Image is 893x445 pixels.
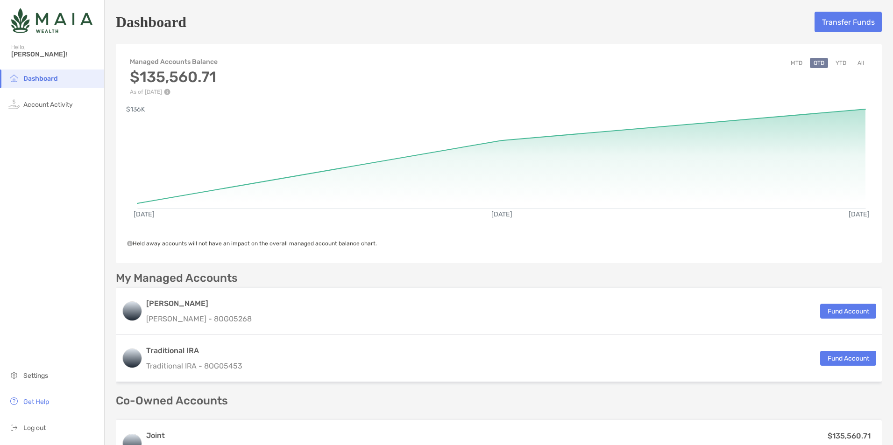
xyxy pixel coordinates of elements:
p: As of [DATE] [130,89,218,95]
img: settings icon [8,369,20,381]
p: Co-Owned Accounts [116,395,882,407]
button: QTD [810,58,828,68]
button: YTD [832,58,850,68]
span: Dashboard [23,75,58,83]
span: Log out [23,424,46,432]
span: Held away accounts will not have an impact on the overall managed account balance chart. [127,240,377,247]
h5: Dashboard [116,11,186,33]
h3: Traditional IRA [146,345,242,356]
text: $136K [126,105,145,113]
img: logout icon [8,422,20,433]
img: logo account [123,349,142,368]
h3: $135,560.71 [130,68,218,86]
span: [PERSON_NAME]! [11,50,99,58]
button: Fund Account [820,304,876,319]
button: All [854,58,868,68]
p: $135,560.71 [828,430,871,442]
img: Performance Info [164,89,170,95]
p: Traditional IRA - 8OG05453 [146,360,242,372]
button: Fund Account [820,351,876,366]
p: [PERSON_NAME] - 8OG05268 [146,313,252,325]
span: Get Help [23,398,49,406]
img: activity icon [8,98,20,110]
text: [DATE] [849,210,870,218]
text: [DATE] [491,210,512,218]
img: Zoe Logo [11,4,92,37]
h4: Managed Accounts Balance [130,58,218,66]
img: household icon [8,72,20,83]
span: Settings [23,372,48,380]
p: My Managed Accounts [116,272,238,284]
h3: Joint [146,430,209,441]
img: get-help icon [8,396,20,407]
img: logo account [123,302,142,320]
text: [DATE] [134,210,155,218]
h3: [PERSON_NAME] [146,298,252,309]
button: Transfer Funds [815,12,882,32]
span: Account Activity [23,101,73,109]
button: MTD [787,58,806,68]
